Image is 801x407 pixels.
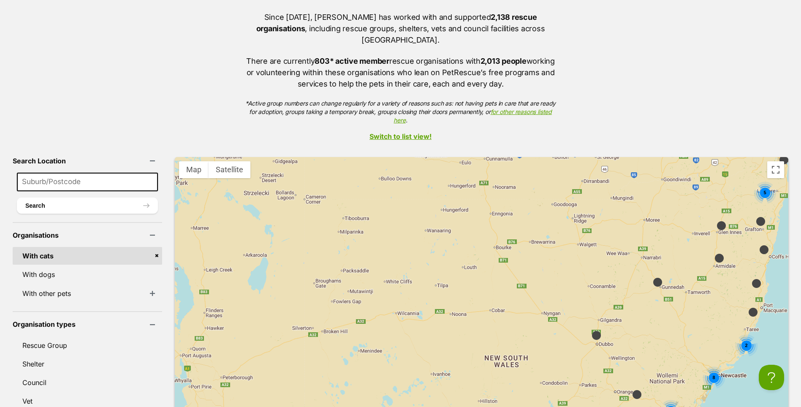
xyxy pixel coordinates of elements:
p: There are currently rescue organisations with working or volunteering within these organisations ... [245,55,556,90]
iframe: Help Scout Beacon - Open [759,365,784,390]
button: Toggle fullscreen view [767,161,784,178]
em: *Active group numbers can change regularly for a variety of reasons such as: not having pets in c... [245,100,556,124]
p: Since [DATE], [PERSON_NAME] has worked with and supported , including rescue groups, shelters, ve... [245,11,556,46]
header: Organisations [13,231,162,239]
span: 8 [712,375,715,380]
header: Search Location [13,157,162,165]
span: 5 [763,190,766,195]
a: With cats [13,247,162,265]
header: Organisation types [13,320,162,328]
li: With other pets [13,284,162,303]
button: Show satellite imagery [209,161,250,178]
strong: 2,013 people [481,57,527,65]
strong: 803* active member [315,57,389,65]
strong: 2,138 rescue organisations [256,13,537,33]
a: for other reasons listed here [394,108,551,124]
input: Suburb/Postcode [17,173,158,191]
a: Council [13,374,162,391]
button: Show street map [179,161,209,178]
a: With dogs [13,266,162,283]
a: Shelter [13,355,162,373]
span: 2 [745,343,747,348]
button: Search [17,198,158,214]
a: Rescue Group [13,336,162,354]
